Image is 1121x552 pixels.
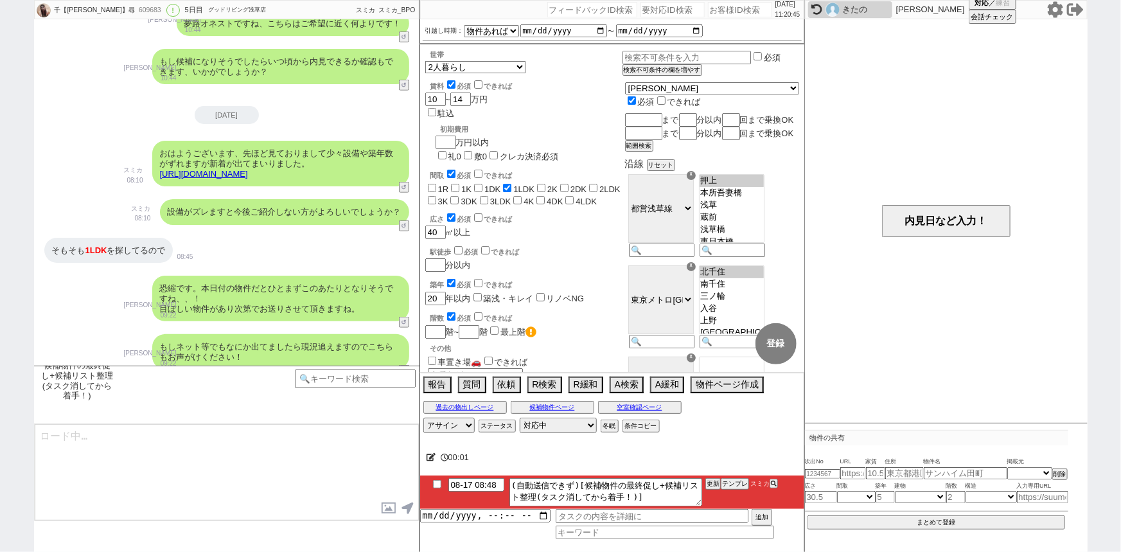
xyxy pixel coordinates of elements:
[622,64,702,76] button: 検索不可条件の欄を増やす
[805,469,840,479] input: 1234567
[691,377,764,393] button: 物件ページ作成
[687,171,696,180] div: ☓
[924,457,1007,467] span: 物件名
[700,187,764,199] option: 本所吾妻橋
[132,213,151,224] p: 08:10
[524,197,534,206] label: 4K
[474,80,482,89] input: できれば
[448,152,461,161] label: 礼0
[1017,491,1068,503] input: https://suumo.jp/chintai/jnc_000022489271
[1007,457,1025,467] span: 掲載元
[425,211,622,239] div: ㎡以上
[441,125,558,134] div: 初期費用
[461,184,472,194] label: 1K
[885,457,924,467] span: 住所
[484,184,500,194] label: 1DK
[511,401,594,414] button: 候補物件ページ
[876,491,895,503] input: 5
[481,246,490,254] input: できれば
[825,3,840,17] img: default_icon.jpg
[700,290,764,303] option: 三ノ輪
[687,262,696,271] div: ☓
[457,215,472,223] span: 必須
[40,361,114,400] span: 候補物件の最終促し+候補リスト整理(タスク消してから着手！)
[647,159,675,171] button: リセット
[148,25,201,35] p: 10:44
[160,169,248,179] a: [URL][DOMAIN_NAME]
[124,63,177,73] p: [PERSON_NAME]
[474,152,487,161] label: 敷0
[808,515,1066,530] button: まとめて登録
[700,278,764,290] option: 南千住
[479,248,520,256] label: できれば
[576,197,597,206] label: 4LDK
[152,276,409,321] div: 恐縮です。本日付の物件だとひとまずこのあたりとなりそうですね、、！ 目ぼしい物件があり次第でお送りさせて頂きますね。
[85,245,107,255] span: 1LDK
[638,97,655,107] span: 必須
[755,323,797,364] button: 登録
[378,6,416,13] span: スミカ_BPO
[556,509,748,523] input: タスクの内容を詳細に
[208,5,266,15] div: グッドリビング浅草店
[152,141,409,186] div: おはようございます、先ほど見ておりまして少々設備や築年数がずれますが新着が出てまいりました。
[687,353,696,362] div: ☓
[474,213,482,222] input: できれば
[472,281,513,289] label: できれば
[399,182,409,193] button: ↺
[775,10,800,20] p: 11:20:45
[752,509,772,526] button: 追加
[708,2,772,17] input: お客様ID検索
[764,53,781,62] label: 必須
[601,420,619,432] button: 冬眠
[438,109,455,118] label: 駐込
[438,184,449,194] label: 1R
[805,481,837,492] span: 広さ
[1052,468,1068,480] button: 削除
[37,3,51,17] img: 0h-zYaXQgDclV0GGwvGWMMawRIcT9XaStHX3k4MkJNK2dNfTEHC3tqMhJIK2IZKTRRXC44MBVMLWNWdlwHDh9PeDNGaQIeb1F...
[700,224,764,236] option: 浅草橋
[924,467,1007,479] input: サンハイム田町
[472,82,513,90] label: できれば
[430,211,622,224] div: 広さ
[177,11,409,37] div: 夢路オネストですね、こちらはご希望に近く何よりです！
[399,220,409,231] button: ↺
[640,2,705,17] input: 要対応ID検索
[148,15,201,25] p: [PERSON_NAME]
[490,197,511,206] label: 3LDK
[876,481,895,492] span: 築年
[44,238,173,263] div: そもそも を探してるので
[423,377,452,393] button: 報告
[430,344,622,353] p: その他
[438,197,448,206] label: 3K
[705,478,721,490] button: 更新
[430,78,513,91] div: 賃料
[124,310,177,321] p: 09:22
[946,491,966,503] input: 2
[608,28,615,35] label: 〜
[969,10,1016,24] button: 会話チェック
[185,5,203,15] div: 5日目
[547,294,585,303] label: リノベNG
[166,4,180,17] div: !
[399,31,409,42] button: ↺
[356,6,375,13] span: スミカ
[625,127,799,140] div: まで 分以内
[124,175,143,186] p: 08:10
[622,420,660,432] button: 条件コピー
[425,277,622,305] div: 年以内
[599,184,621,194] label: 2LDK
[448,452,470,462] span: 00:01
[896,4,965,15] p: [PERSON_NAME]
[895,481,946,492] span: 建物
[629,335,694,348] input: 🔍
[430,50,622,60] div: 世帯
[425,26,464,36] label: 引越し時期：
[430,310,622,323] div: 階数
[866,457,885,467] span: 家賃
[500,327,536,337] label: 最上階
[569,377,603,393] button: R緩和
[399,317,409,328] button: ↺
[493,377,521,393] button: 依頼
[700,244,765,257] input: 🔍
[472,172,513,179] label: できれば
